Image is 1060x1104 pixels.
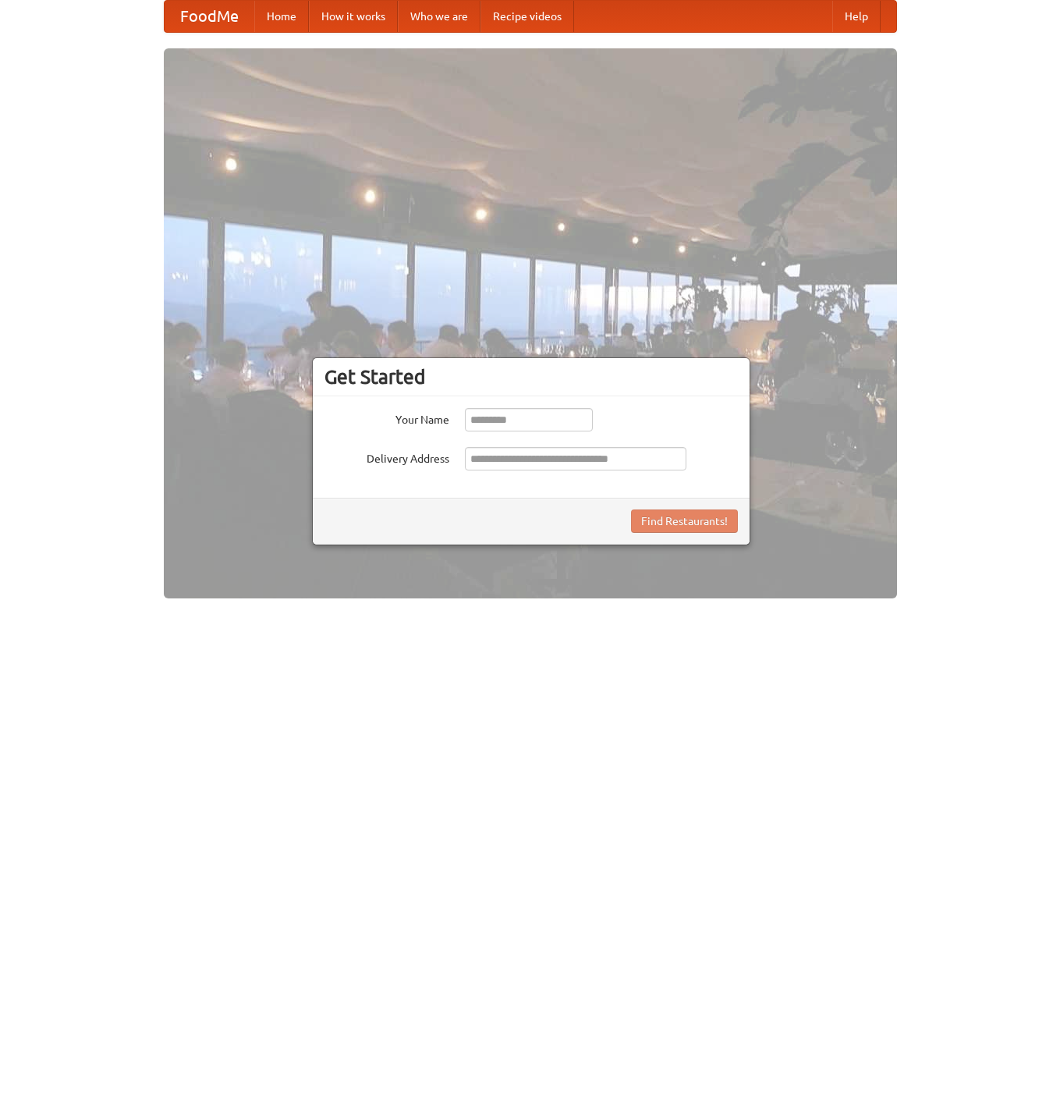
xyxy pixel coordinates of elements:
[254,1,309,32] a: Home
[324,365,738,389] h3: Get Started
[324,447,449,467] label: Delivery Address
[324,408,449,428] label: Your Name
[309,1,398,32] a: How it works
[631,509,738,533] button: Find Restaurants!
[398,1,480,32] a: Who we are
[832,1,881,32] a: Help
[480,1,574,32] a: Recipe videos
[165,1,254,32] a: FoodMe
